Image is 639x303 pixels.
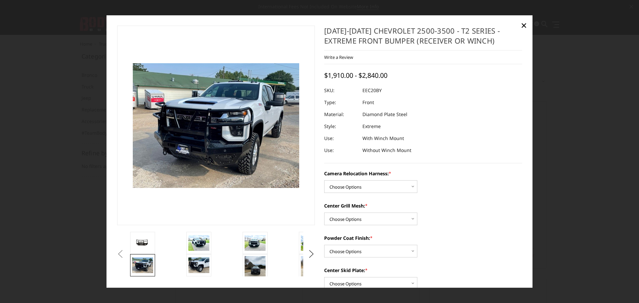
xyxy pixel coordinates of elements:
dd: Extreme [362,120,381,132]
img: 2020-2023 Chevrolet 2500-3500 - T2 Series - Extreme Front Bumper (receiver or winch) [132,238,153,248]
img: 2020-2023 Chevrolet 2500-3500 - T2 Series - Extreme Front Bumper (receiver or winch) [188,235,209,251]
button: Previous [115,249,125,259]
button: Next [307,249,317,259]
span: × [521,18,527,32]
dt: SKU: [324,84,357,96]
label: Powder Coat Finish: [324,234,522,241]
dd: EEC20BY [362,84,382,96]
dd: With Winch Mount [362,132,404,144]
dd: Front [362,96,374,108]
img: 2020-2023 Chevrolet 2500-3500 - T2 Series - Extreme Front Bumper (receiver or winch) [245,235,266,251]
dd: Without Winch Mount [362,144,411,156]
img: 2020-2023 Chevrolet 2500-3500 - T2 Series - Extreme Front Bumper (receiver or winch) [301,256,322,284]
a: Write a Review [324,54,353,60]
h1: [DATE]-[DATE] Chevrolet 2500-3500 - T2 Series - Extreme Front Bumper (receiver or winch) [324,26,522,51]
label: Camera Relocation Harness: [324,170,522,177]
dt: Material: [324,108,357,120]
label: Center Grill Mesh: [324,202,522,209]
img: 2020-2023 Chevrolet 2500-3500 - T2 Series - Extreme Front Bumper (receiver or winch) [301,235,322,251]
img: 2020-2023 Chevrolet 2500-3500 - T2 Series - Extreme Front Bumper (receiver or winch) [132,257,153,273]
img: 2020-2023 Chevrolet 2500-3500 - T2 Series - Extreme Front Bumper (receiver or winch) [188,257,209,273]
span: $1,910.00 - $2,840.00 [324,71,387,80]
dd: Diamond Plate Steel [362,108,407,120]
dt: Use: [324,144,357,156]
a: Close [519,20,529,31]
label: Center Skid Plate: [324,267,522,274]
a: 2020-2023 Chevrolet 2500-3500 - T2 Series - Extreme Front Bumper (receiver or winch) [117,26,315,225]
img: 2020-2023 Chevrolet 2500-3500 - T2 Series - Extreme Front Bumper (receiver or winch) [245,256,266,284]
dt: Use: [324,132,357,144]
dt: Style: [324,120,357,132]
dt: Type: [324,96,357,108]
